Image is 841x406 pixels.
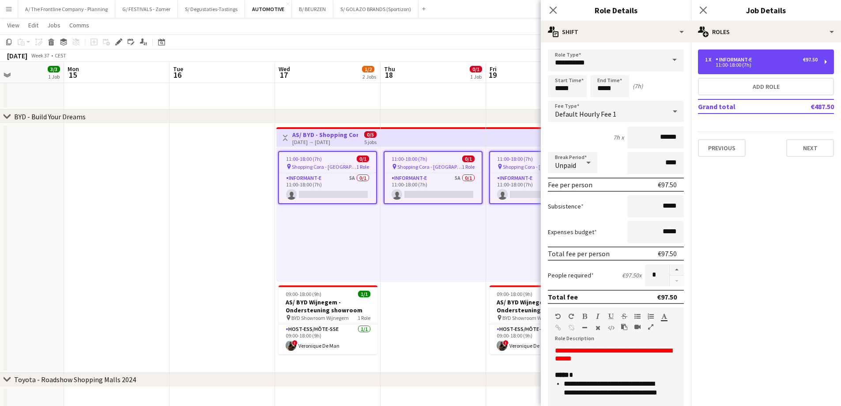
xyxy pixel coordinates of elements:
span: Tue [173,65,183,73]
h3: AS/ BYD Wijnegem - Ondersteuning showroom [490,298,588,314]
span: Fri [490,65,497,73]
div: €97.50 [658,180,677,189]
span: 11:00-18:00 (7h) [497,156,533,162]
app-job-card: 11:00-18:00 (7h)0/1 Shopping Cora - [GEOGRAPHIC_DATA]1 RoleInformant-e5A0/111:00-18:00 (7h) [489,151,588,204]
h3: AS/ BYD Wijnegem - Ondersteuning showroom [279,298,377,314]
div: 1 x [705,57,716,63]
button: Clear Formatting [595,324,601,331]
span: ! [503,340,509,345]
span: Thu [384,65,395,73]
div: 11:00-18:00 (7h) [705,63,818,67]
span: 0/1 [357,156,369,162]
div: 7h x [613,133,624,141]
span: Shopping Cora - [GEOGRAPHIC_DATA] [397,163,462,170]
span: BYD Showroom Wijnegem [291,315,349,321]
button: Redo [568,313,574,320]
div: [DATE] → [DATE] [292,139,358,145]
span: 0/1 [470,66,482,72]
div: BYD - Build Your Dreams [14,112,86,121]
h3: AS/ BYD - Shopping Cora - Informant - [GEOGRAPHIC_DATA] - 16/17-21/09 [292,131,358,139]
div: Shift [541,21,691,42]
span: 0/5 [364,131,377,138]
div: €97.50 [657,292,677,301]
button: Add role [698,78,834,95]
button: S/ GOLAZO BRANDS (Sportizon) [333,0,419,18]
span: 09:00-18:00 (9h) [286,291,321,297]
div: CEST [55,52,66,59]
div: Total fee per person [548,249,610,258]
button: S/ Degustaties-Tastings [178,0,245,18]
div: 5 jobs [364,138,377,145]
button: Fullscreen [648,323,654,330]
app-card-role: Host-ess/Hôte-sse1/109:00-18:00 (9h)!Veronique De Man [279,324,377,354]
span: 16 [172,70,183,80]
div: €97.50 x [622,271,641,279]
a: Edit [25,19,42,31]
span: Week 37 [29,52,51,59]
div: Toyota - Roadshow Shopping Malls 2024 [14,375,136,384]
app-card-role: Informant-e5A0/111:00-18:00 (7h) [279,173,376,203]
span: Shopping Cora - [GEOGRAPHIC_DATA] [503,163,567,170]
td: Grand total [698,99,781,114]
button: HTML Code [608,324,614,331]
div: €97.50 [803,57,818,63]
span: Wed [279,65,290,73]
td: €487.50 [781,99,834,114]
span: 15 [66,70,79,80]
div: 1 Job [48,73,60,80]
a: Jobs [44,19,64,31]
button: Unordered List [634,313,641,320]
button: Italic [595,313,601,320]
span: 0/1 [462,156,475,162]
span: 11:00-18:00 (7h) [286,156,322,162]
label: People required [548,271,594,279]
button: B/ BEURZEN [292,0,333,18]
div: Roles [691,21,841,42]
app-card-role: Informant-e5A0/111:00-18:00 (7h) [490,173,587,203]
h3: Role Details [541,4,691,16]
app-card-role: Host-ess/Hôte-sse1/109:00-18:00 (9h)!Veronique De Man [490,324,588,354]
span: View [7,21,19,29]
button: Insert video [634,323,641,330]
button: Next [786,139,834,157]
span: Edit [28,21,38,29]
app-job-card: 11:00-18:00 (7h)0/1 Shopping Cora - [GEOGRAPHIC_DATA]1 RoleInformant-e5A0/111:00-18:00 (7h) [278,151,377,204]
button: Undo [555,313,561,320]
button: Ordered List [648,313,654,320]
span: Default Hourly Fee 1 [555,110,616,118]
h3: Job Details [691,4,841,16]
button: G/ FESTIVALS - Zomer [115,0,178,18]
span: 19 [488,70,497,80]
app-job-card: 09:00-18:00 (9h)1/1AS/ BYD Wijnegem - Ondersteuning showroom BYD Showroom Wijnegem1 RoleHost-ess/... [490,285,588,354]
div: 11:00-18:00 (7h)0/1 Shopping Cora - [GEOGRAPHIC_DATA]1 RoleInformant-e5A0/111:00-18:00 (7h) [384,151,483,204]
span: 09:00-18:00 (9h) [497,291,532,297]
div: 1 Job [470,73,482,80]
button: Underline [608,313,614,320]
div: (7h) [633,82,643,90]
span: Comms [69,21,89,29]
div: Total fee [548,292,578,301]
span: Unpaid [555,161,576,170]
span: BYD Showroom Wijnegem [502,315,560,321]
button: Text Color [661,313,667,320]
span: 1/1 [358,291,370,297]
div: €97.50 [658,249,677,258]
span: Shopping Cora - [GEOGRAPHIC_DATA] [292,163,356,170]
button: A/ The Frontline Company - Planning [18,0,115,18]
div: Fee per person [548,180,592,189]
label: Subsistence [548,202,584,210]
app-job-card: 09:00-18:00 (9h)1/1AS/ BYD Wijnegem - Ondersteuning showroom BYD Showroom Wijnegem1 RoleHost-ess/... [279,285,377,354]
span: 1 Role [356,163,369,170]
button: Paste as plain text [621,323,627,330]
app-card-role: Informant-e5A0/111:00-18:00 (7h) [385,173,482,203]
span: 17 [277,70,290,80]
a: View [4,19,23,31]
span: 11:00-18:00 (7h) [392,156,427,162]
button: Bold [581,313,588,320]
div: 2 Jobs [362,73,376,80]
button: Increase [670,264,684,276]
span: 1/2 [362,66,374,72]
span: 3/3 [48,66,60,72]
